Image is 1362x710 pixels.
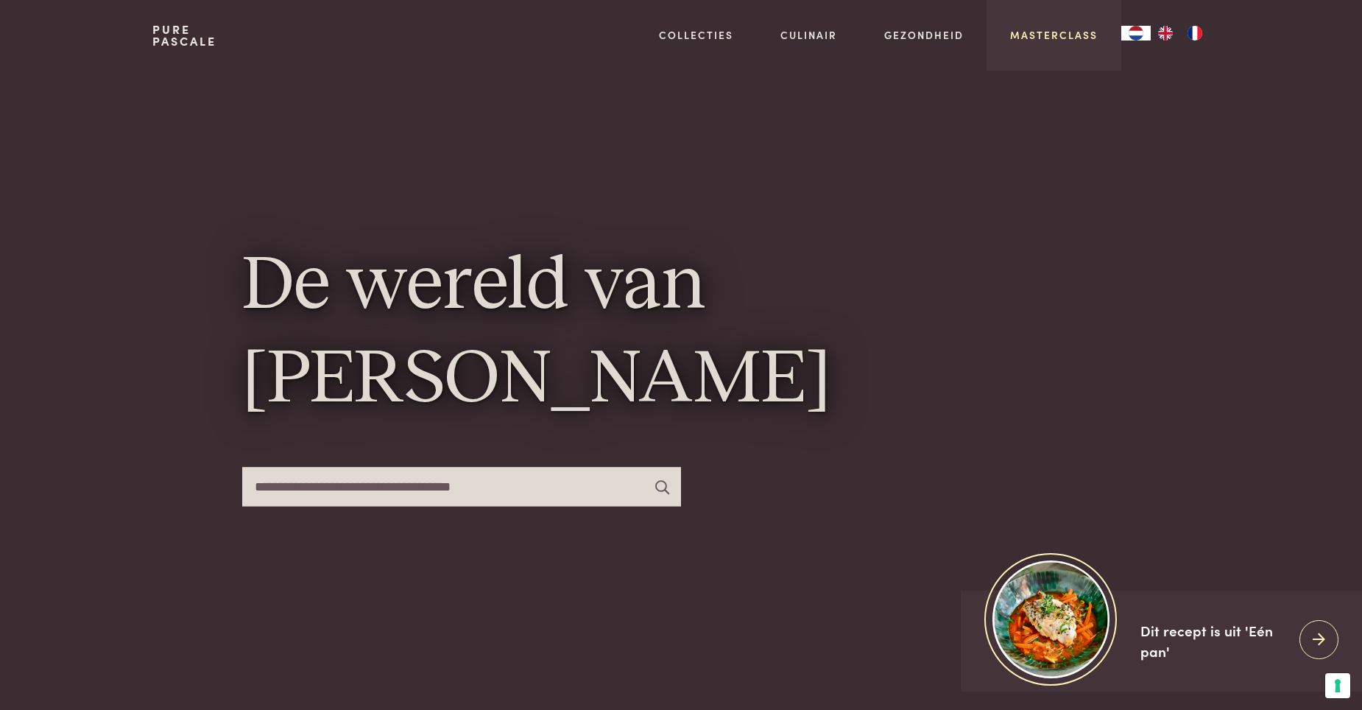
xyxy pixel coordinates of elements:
a: Culinair [780,27,837,43]
button: Uw voorkeuren voor toestemming voor trackingtechnologieën [1325,673,1350,698]
a: Collecties [659,27,733,43]
div: Language [1121,26,1151,41]
a: EN [1151,26,1180,41]
a: Masterclass [1010,27,1098,43]
h1: De wereld van [PERSON_NAME] [242,240,1120,428]
a: FR [1180,26,1210,41]
aside: Language selected: Nederlands [1121,26,1210,41]
ul: Language list [1151,26,1210,41]
a: Gezondheid [884,27,964,43]
a: https://admin.purepascale.com/wp-content/uploads/2025/08/home_recept_link.jpg Dit recept is uit '... [961,591,1362,692]
img: https://admin.purepascale.com/wp-content/uploads/2025/08/home_recept_link.jpg [992,560,1109,678]
div: Dit recept is uit 'Eén pan' [1140,620,1288,662]
a: NL [1121,26,1151,41]
a: PurePascale [152,24,216,47]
